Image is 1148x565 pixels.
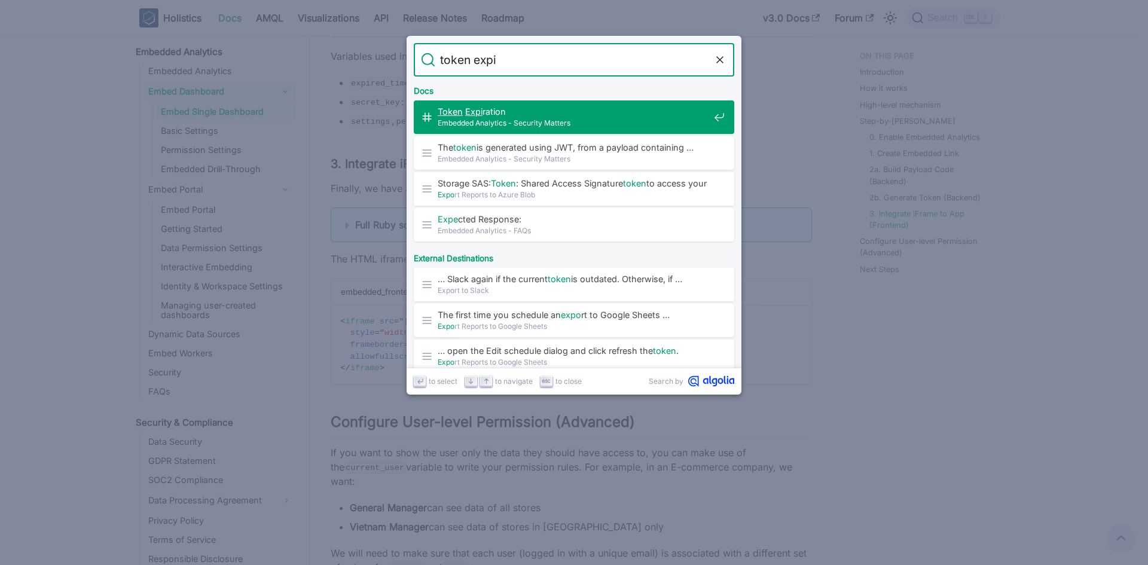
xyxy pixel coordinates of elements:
span: Storage SAS: : Shared Access Signature to access your … [438,178,709,189]
span: … open the Edit schedule dialog and click refresh the . [438,345,709,356]
span: rt Reports to Google Sheets [438,356,709,368]
a: Expected Response:Embedded Analytics - FAQs [414,208,734,242]
span: Search by [649,375,683,387]
div: External Destinations [411,244,737,268]
svg: Escape key [542,377,551,386]
svg: Enter key [416,377,425,386]
span: Embedded Analytics - FAQs [438,225,709,236]
div: Docs [411,77,737,100]
span: Embedded Analytics - Security Matters [438,153,709,164]
a: Thetokenis generated using JWT, from a payload containing …Embedded Analytics - Security Matters [414,136,734,170]
svg: Algolia [688,375,734,387]
mark: Expo [438,322,454,331]
span: … Slack again if the current is outdated. Otherwise, if … [438,273,709,285]
a: Search byAlgolia [649,375,734,387]
a: Token Expiration​Embedded Analytics - Security Matters [414,100,734,134]
mark: token [653,346,676,356]
a: Storage SAS:Token: Shared Access Signaturetokento access your …Export Reports to Azure Blob [414,172,734,206]
a: … open the Edit schedule dialog and click refresh thetoken.Export Reports to Google Sheets [414,340,734,373]
mark: Expo [438,358,454,367]
span: cted Response: [438,213,709,225]
mark: Expi [465,106,483,117]
span: to close [555,375,582,387]
span: The first time you schedule an rt to Google Sheets … [438,309,709,320]
mark: Expo [438,190,454,199]
button: Clear the query [713,53,727,67]
span: rt Reports to Azure Blob [438,189,709,200]
mark: Token [491,178,516,188]
a: … Slack again if the currenttokenis outdated. Otherwise, if …Export to Slack [414,268,734,301]
a: The first time you schedule anexport to Google Sheets …Export Reports to Google Sheets [414,304,734,337]
span: ration​ [438,106,709,117]
mark: Token [438,106,463,117]
span: Embedded Analytics - Security Matters [438,117,709,129]
span: to navigate [495,375,533,387]
mark: token [453,142,477,152]
span: rt Reports to Google Sheets [438,320,709,332]
svg: Arrow up [482,377,491,386]
span: to select [429,375,457,387]
input: Search docs [435,43,713,77]
mark: token [623,178,646,188]
span: Export to Slack [438,285,709,296]
span: The is generated using JWT, from a payload containing … [438,142,709,153]
mark: token [548,274,571,284]
mark: Expe [438,214,458,224]
mark: expo [561,310,581,320]
svg: Arrow down [466,377,475,386]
